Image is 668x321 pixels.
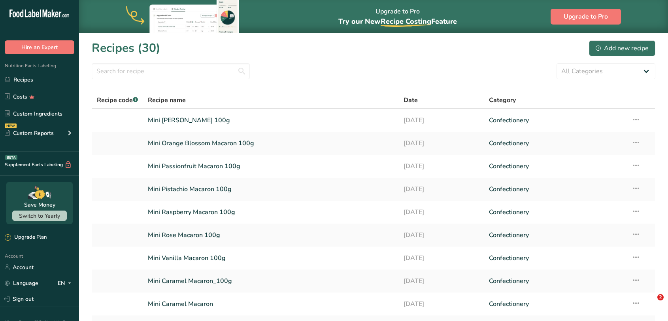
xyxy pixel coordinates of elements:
[148,273,394,289] a: Mini Caramel Macaron_100g
[58,278,74,288] div: EN
[338,17,457,26] span: Try our New Feature
[489,158,622,175] a: Confectionery
[148,95,186,105] span: Recipe name
[92,39,160,57] h1: Recipes (30)
[148,250,394,266] a: Mini Vanilla Macaron 100g
[596,44,649,53] div: Add new recipe
[19,212,60,220] span: Switch to Yearly
[404,135,479,152] a: [DATE]
[148,112,394,129] a: Mini [PERSON_NAME] 100g
[148,204,394,220] a: Mini Raspberry Macaron 100g
[404,204,479,220] a: [DATE]
[148,227,394,243] a: Mini Rose Macaron 100g
[148,158,394,175] a: Mini Passionfruit Macaron 100g
[148,181,394,198] a: Mini Pistachio Macaron 100g
[404,158,479,175] a: [DATE]
[24,201,55,209] div: Save Money
[404,227,479,243] a: [DATE]
[148,135,394,152] a: Mini Orange Blossom Macaron 100g
[148,296,394,312] a: Mini Caramel Macaron
[97,96,138,104] span: Recipe code
[641,294,660,313] iframe: Intercom live chat
[5,123,17,128] div: NEW
[404,273,479,289] a: [DATE]
[12,211,67,221] button: Switch to Yearly
[489,273,622,289] a: Confectionery
[404,112,479,129] a: [DATE]
[5,276,38,290] a: Language
[657,294,664,300] span: 2
[5,40,74,54] button: Hire an Expert
[404,181,479,198] a: [DATE]
[404,95,418,105] span: Date
[489,296,622,312] a: Confectionery
[404,296,479,312] a: [DATE]
[489,112,622,129] a: Confectionery
[5,155,17,160] div: BETA
[551,9,621,25] button: Upgrade to Pro
[92,63,250,79] input: Search for recipe
[338,0,457,33] div: Upgrade to Pro
[489,181,622,198] a: Confectionery
[5,129,54,137] div: Custom Reports
[489,95,516,105] span: Category
[564,12,608,21] span: Upgrade to Pro
[489,204,622,220] a: Confectionery
[589,40,655,56] button: Add new recipe
[404,250,479,266] a: [DATE]
[5,234,47,241] div: Upgrade Plan
[381,17,431,26] span: Recipe Costing
[489,135,622,152] a: Confectionery
[489,227,622,243] a: Confectionery
[489,250,622,266] a: Confectionery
